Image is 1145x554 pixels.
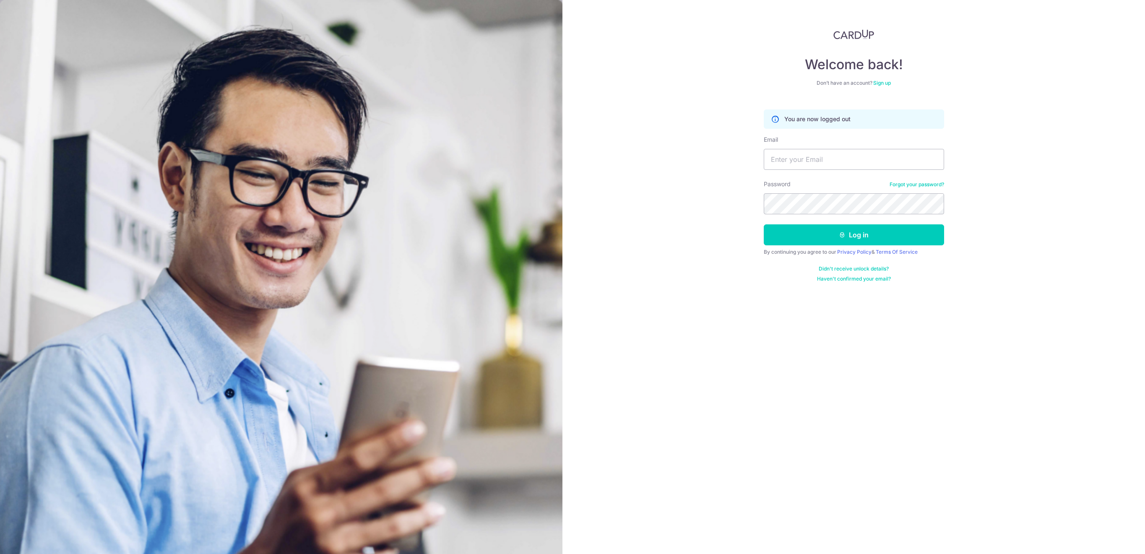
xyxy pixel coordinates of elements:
a: Haven't confirmed your email? [817,276,891,282]
a: Sign up [873,80,891,86]
button: Log in [764,224,944,245]
div: Don’t have an account? [764,80,944,86]
img: CardUp Logo [833,29,874,39]
label: Password [764,180,791,188]
h4: Welcome back! [764,56,944,73]
a: Didn't receive unlock details? [819,265,889,272]
div: By continuing you agree to our & [764,249,944,255]
label: Email [764,135,778,144]
a: Privacy Policy [837,249,872,255]
input: Enter your Email [764,149,944,170]
a: Terms Of Service [876,249,918,255]
a: Forgot your password? [890,181,944,188]
p: You are now logged out [784,115,851,123]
